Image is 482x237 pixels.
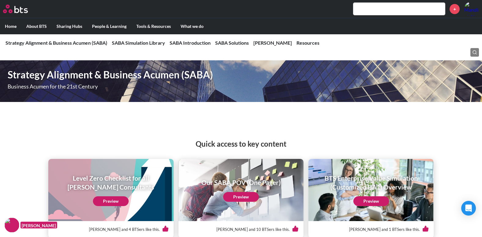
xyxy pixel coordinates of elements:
div: Open Intercom Messenger [461,201,476,216]
h1: BTS Enterprise Value Simulation (Customized BA1) Overview [313,174,429,192]
label: About BTS [21,18,52,34]
figcaption: [PERSON_NAME] [20,222,57,229]
a: Strategy Alignment & Business Acumen (SABA) [6,40,107,46]
a: SABA Simulation Library [112,40,165,46]
img: BTS Logo [3,5,28,13]
p: Business Acumen for the 21st Century [8,84,269,89]
a: Profile [464,2,479,16]
h1: Strategy Alignment & Business Acumen (SABA) [8,68,334,82]
label: What we do [176,18,208,34]
a: [PERSON_NAME] [253,40,292,46]
img: F [5,218,19,232]
label: People & Learning [87,18,131,34]
a: SABA Introduction [170,40,211,46]
a: Resources [296,40,319,46]
label: Sharing Hubs [52,18,87,34]
a: SABA Solutions [215,40,249,46]
h1: Level Zero Checklist for all [PERSON_NAME] Consultants [53,174,169,192]
a: Preview [223,192,259,202]
h1: Our SABA POV (One Pager) [201,178,281,187]
img: Mandla Makhubela [464,2,479,16]
a: Go home [3,5,39,13]
a: Preview [353,196,389,206]
a: + [450,4,460,14]
a: Preview [93,196,129,206]
label: Tools & Resources [131,18,176,34]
